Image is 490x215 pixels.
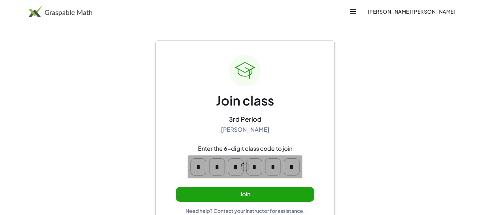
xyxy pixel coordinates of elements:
[221,126,269,134] div: [PERSON_NAME]
[185,207,305,214] div: Need help? Contact your instructor for assistance.
[176,187,314,202] button: Join
[362,5,461,18] button: [PERSON_NAME] [PERSON_NAME]
[216,92,274,109] div: Join class
[229,115,262,123] div: 3rd Period
[198,145,292,153] div: Enter the 6-digit class code to join
[367,8,456,15] span: [PERSON_NAME] [PERSON_NAME]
